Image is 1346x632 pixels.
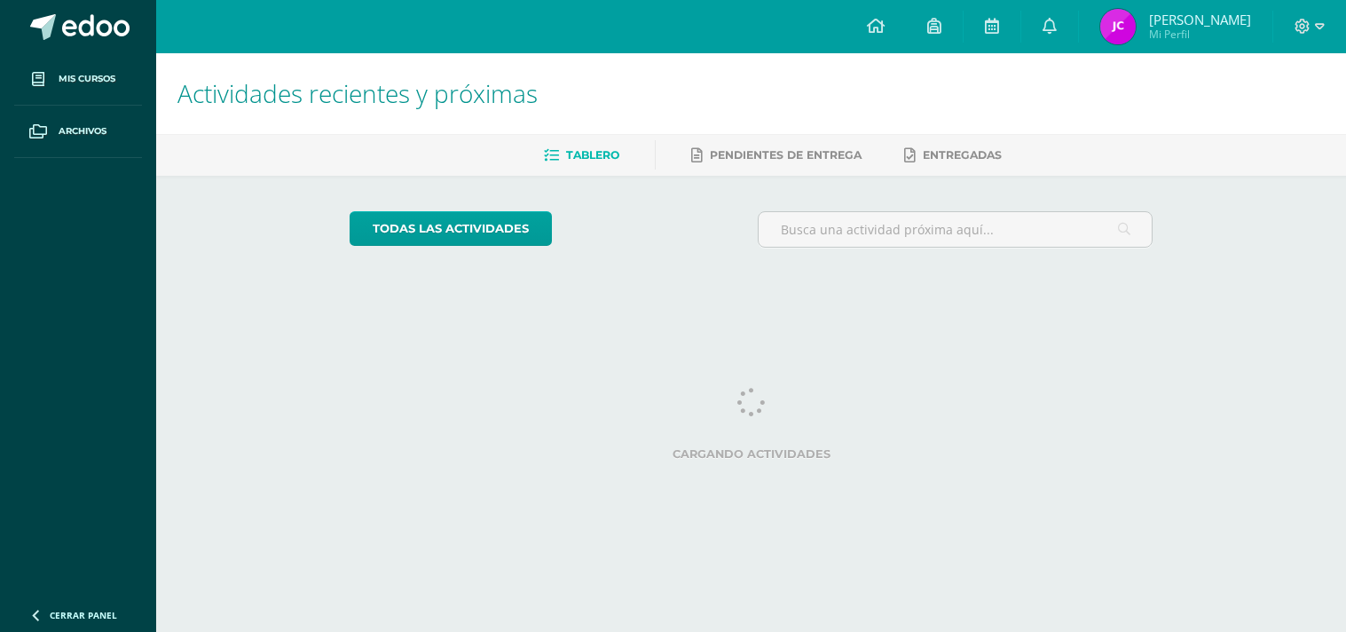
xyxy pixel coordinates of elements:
span: Tablero [566,148,619,162]
span: [PERSON_NAME] [1149,11,1251,28]
span: Actividades recientes y próximas [177,76,538,110]
a: todas las Actividades [350,211,552,246]
a: Mis cursos [14,53,142,106]
img: 4549e869bd1a71b294ac60c510dba8c5.png [1100,9,1136,44]
span: Pendientes de entrega [710,148,862,162]
span: Mis cursos [59,72,115,86]
span: Entregadas [923,148,1002,162]
span: Cerrar panel [50,609,117,621]
span: Mi Perfil [1149,27,1251,42]
a: Pendientes de entrega [691,141,862,170]
a: Tablero [544,141,619,170]
a: Entregadas [904,141,1002,170]
label: Cargando actividades [350,447,1153,461]
input: Busca una actividad próxima aquí... [759,212,1152,247]
a: Archivos [14,106,142,158]
span: Archivos [59,124,106,138]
